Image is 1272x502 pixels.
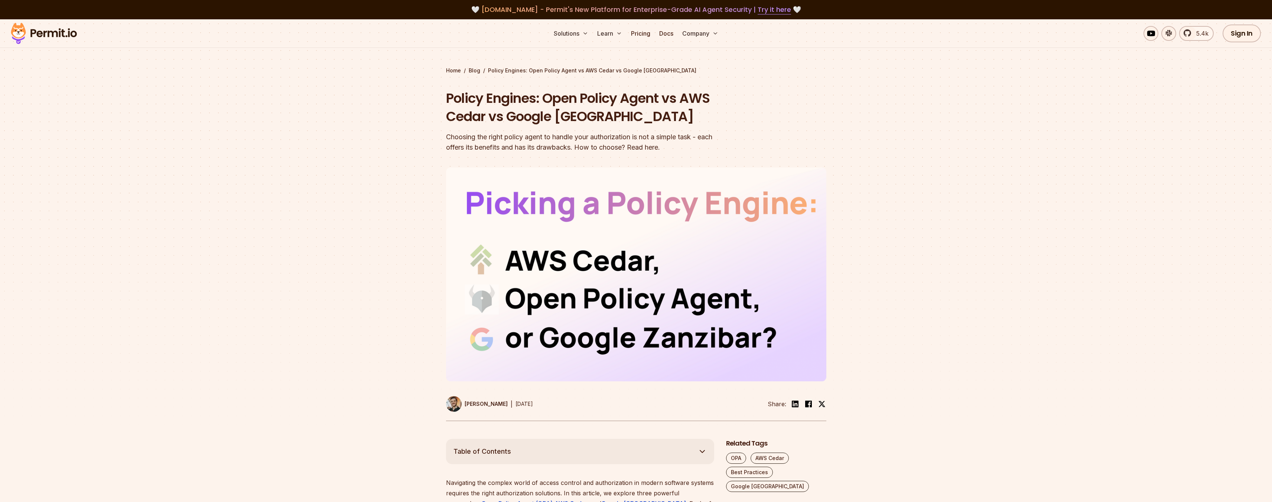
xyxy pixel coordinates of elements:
button: Solutions [551,26,591,41]
a: Docs [656,26,676,41]
a: OPA [726,453,746,464]
span: Table of Contents [453,446,511,457]
div: / / [446,67,826,74]
a: Sign In [1223,25,1261,42]
h1: Policy Engines: Open Policy Agent vs AWS Cedar vs Google [GEOGRAPHIC_DATA] [446,89,731,126]
button: Table of Contents [446,439,714,464]
img: Policy Engines: Open Policy Agent vs AWS Cedar vs Google Zanzibar [446,167,826,381]
p: [PERSON_NAME] [465,400,508,408]
img: facebook [804,400,813,408]
span: [DOMAIN_NAME] - Permit's New Platform for Enterprise-Grade AI Agent Security | [481,5,791,14]
a: Home [446,67,461,74]
img: twitter [818,400,826,408]
div: 🤍 🤍 [18,4,1254,15]
button: Company [679,26,721,41]
a: Try it here [758,5,791,14]
img: Daniel Bass [446,396,462,412]
button: Learn [594,26,625,41]
div: | [511,400,513,408]
a: Blog [469,67,480,74]
a: 5.4k [1179,26,1214,41]
span: 5.4k [1192,29,1208,38]
a: Google [GEOGRAPHIC_DATA] [726,481,809,492]
img: linkedin [791,400,800,408]
time: [DATE] [515,401,533,407]
a: Pricing [628,26,653,41]
li: Share: [768,400,786,408]
a: AWS Cedar [751,453,789,464]
h2: Related Tags [726,439,826,448]
img: Permit logo [7,21,80,46]
a: Best Practices [726,467,773,478]
div: Choosing the right policy agent to handle your authorization is not a simple task - each offers i... [446,132,731,153]
a: [PERSON_NAME] [446,396,508,412]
